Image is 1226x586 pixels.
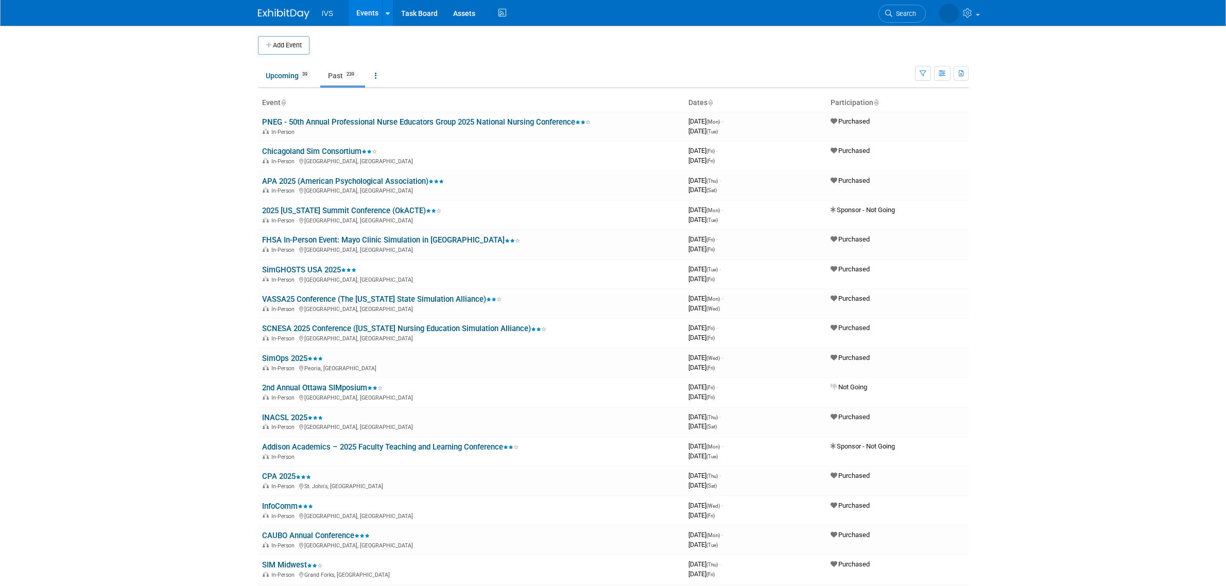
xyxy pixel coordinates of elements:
span: - [716,383,718,391]
div: St. John's, [GEOGRAPHIC_DATA] [262,481,680,490]
span: (Mon) [706,119,720,125]
div: [GEOGRAPHIC_DATA], [GEOGRAPHIC_DATA] [262,422,680,430]
span: In-Person [271,277,298,283]
img: In-Person Event [263,306,269,311]
span: [DATE] [688,147,718,154]
span: Purchased [831,354,870,361]
span: - [721,354,723,361]
a: 2025 [US_STATE] Summit Conference (OkACTE) [262,206,441,215]
span: [DATE] [688,334,715,341]
span: Purchased [831,413,870,421]
a: CAUBO Annual Conference [262,531,370,540]
span: (Tue) [706,542,718,548]
img: In-Person Event [263,158,269,163]
span: [DATE] [688,157,715,164]
span: [DATE] [688,481,717,489]
span: - [716,235,718,243]
div: [GEOGRAPHIC_DATA], [GEOGRAPHIC_DATA] [262,157,680,165]
span: [DATE] [688,472,721,479]
span: [DATE] [688,127,718,135]
span: [DATE] [688,216,718,223]
span: [DATE] [688,413,721,421]
span: In-Person [271,394,298,401]
th: Participation [826,94,969,112]
span: [DATE] [688,235,718,243]
span: 39 [299,71,310,78]
a: SIM Midwest [262,560,322,570]
a: APA 2025 (American Psychological Association) [262,177,444,186]
span: - [721,117,723,125]
span: In-Person [271,483,298,490]
img: Kyle Shelstad [939,4,959,23]
span: (Fri) [706,513,715,519]
th: Dates [684,94,826,112]
span: (Fri) [706,237,715,243]
img: In-Person Event [263,513,269,518]
span: - [721,206,723,214]
span: (Tue) [706,129,718,134]
span: (Wed) [706,355,720,361]
span: [DATE] [688,186,717,194]
div: [GEOGRAPHIC_DATA], [GEOGRAPHIC_DATA] [262,186,680,194]
span: (Fri) [706,394,715,400]
span: (Fri) [706,335,715,341]
span: Sponsor - Not Going [831,442,895,450]
a: InfoComm [262,502,313,511]
span: 239 [343,71,357,78]
span: (Fri) [706,572,715,577]
span: - [721,295,723,302]
img: In-Person Event [263,365,269,370]
a: FHSA In-Person Event: Mayo Clinic Simulation in [GEOGRAPHIC_DATA] [262,235,520,245]
span: [DATE] [688,570,715,578]
span: [DATE] [688,364,715,371]
span: Purchased [831,265,870,273]
span: [DATE] [688,265,721,273]
span: Purchased [831,472,870,479]
span: - [719,413,721,421]
span: Purchased [831,295,870,302]
span: (Sat) [706,424,717,429]
img: In-Person Event [263,247,269,252]
a: Upcoming39 [258,66,318,85]
span: Sponsor - Not Going [831,206,895,214]
span: - [716,324,718,332]
a: Addison Academics – 2025 Faculty Teaching and Learning Conference [262,442,519,452]
span: In-Person [271,335,298,342]
a: INACSL 2025 [262,413,323,422]
img: ExhibitDay [258,9,309,19]
span: (Mon) [706,296,720,302]
span: [DATE] [688,560,721,568]
span: Purchased [831,117,870,125]
img: In-Person Event [263,277,269,282]
a: SimGHOSTS USA 2025 [262,265,356,274]
span: (Tue) [706,267,718,272]
span: [DATE] [688,393,715,401]
span: [DATE] [688,511,715,519]
span: [DATE] [688,177,721,184]
span: (Thu) [706,473,718,479]
span: (Fri) [706,277,715,282]
span: [DATE] [688,304,720,312]
span: (Fri) [706,148,715,154]
a: Chicagoland Sim Consortium [262,147,377,156]
span: [DATE] [688,295,723,302]
span: Purchased [831,531,870,539]
span: In-Person [271,572,298,578]
span: Search [892,10,916,18]
span: (Mon) [706,532,720,538]
span: In-Person [271,542,298,549]
div: [GEOGRAPHIC_DATA], [GEOGRAPHIC_DATA] [262,334,680,342]
span: [DATE] [688,206,723,214]
span: In-Person [271,454,298,460]
span: [DATE] [688,117,723,125]
span: - [716,147,718,154]
span: Purchased [831,177,870,184]
span: [DATE] [688,452,718,460]
span: (Thu) [706,562,718,567]
span: (Thu) [706,178,718,184]
span: (Sat) [706,187,717,193]
span: - [719,265,721,273]
button: Add Event [258,36,309,55]
span: (Fri) [706,385,715,390]
span: [DATE] [688,354,723,361]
